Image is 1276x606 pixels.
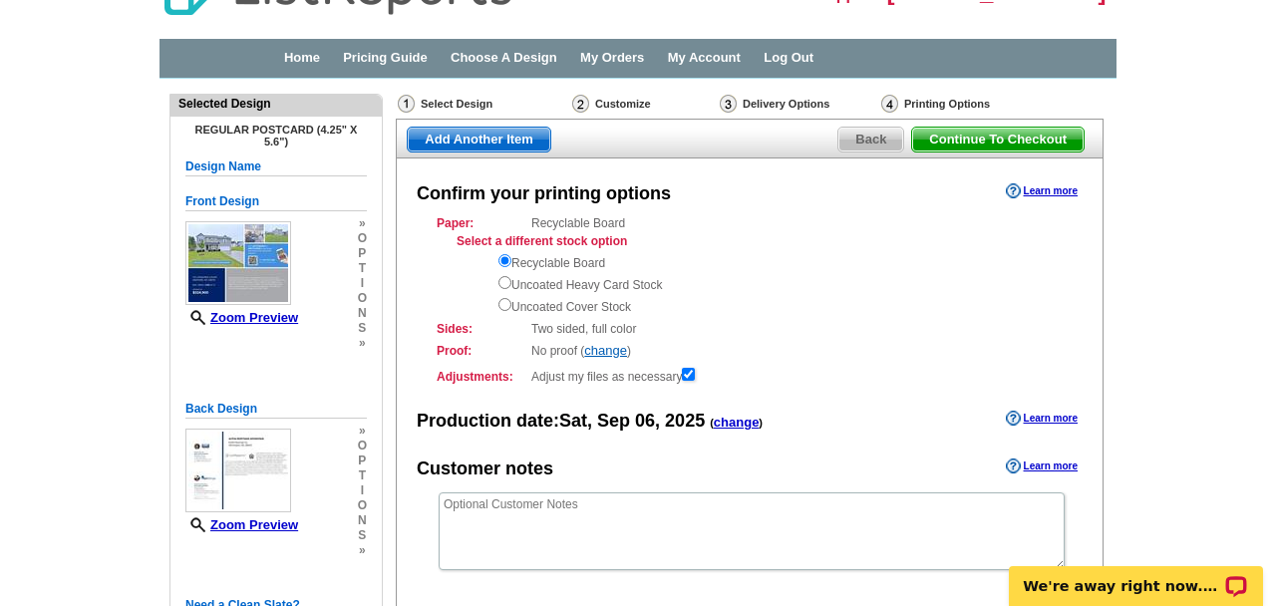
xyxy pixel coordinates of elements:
[185,310,298,325] a: Zoom Preview
[396,94,570,119] div: Select Design
[358,231,367,246] span: o
[343,50,428,65] a: Pricing Guide
[580,50,644,65] a: My Orders
[358,498,367,513] span: o
[358,528,367,543] span: s
[398,95,415,113] img: Select Design
[358,216,367,231] span: »
[457,234,627,248] strong: Select a different stock option
[185,400,367,419] h5: Back Design
[764,50,813,65] a: Log Out
[597,411,630,431] span: Sep
[714,415,760,430] a: change
[185,429,291,512] img: small-thumb.jpg
[407,127,551,152] a: Add Another Item
[498,250,1063,316] div: Recyclable Board Uncoated Heavy Card Stock Uncoated Cover Stock
[912,128,1084,151] span: Continue To Checkout
[358,291,367,306] span: o
[437,368,525,386] strong: Adjustments:
[635,411,660,431] span: 06,
[417,456,553,482] div: Customer notes
[437,320,525,338] strong: Sides:
[358,513,367,528] span: n
[185,192,367,211] h5: Front Design
[417,181,671,207] div: Confirm your printing options
[710,417,763,429] span: ( )
[584,343,627,358] a: change
[185,517,298,532] a: Zoom Preview
[451,50,557,65] a: Choose A Design
[408,128,550,151] span: Add Another Item
[358,439,367,454] span: o
[358,336,367,351] span: »
[358,306,367,321] span: n
[996,543,1276,606] iframe: LiveChat chat widget
[185,221,291,305] img: small-thumb.jpg
[437,214,525,232] strong: Paper:
[358,246,367,261] span: p
[437,342,525,360] strong: Proof:
[417,409,763,435] div: Production date:
[185,124,367,148] h4: Regular Postcard (4.25" x 5.6")
[358,543,367,558] span: »
[358,468,367,483] span: t
[358,261,367,276] span: t
[358,276,367,291] span: i
[185,157,367,176] h5: Design Name
[570,94,718,114] div: Customize
[720,95,737,113] img: Delivery Options
[358,424,367,439] span: »
[665,411,705,431] span: 2025
[1006,411,1078,427] a: Learn more
[1006,183,1078,199] a: Learn more
[718,94,879,119] div: Delivery Options
[358,321,367,336] span: s
[284,50,320,65] a: Home
[437,342,1063,360] div: No proof ( )
[668,50,741,65] a: My Account
[879,94,1054,119] div: Printing Options
[437,214,1063,316] div: Recyclable Board
[358,483,367,498] span: i
[837,127,904,152] a: Back
[170,95,382,113] div: Selected Design
[881,95,898,113] img: Printing Options & Summary
[838,128,903,151] span: Back
[437,320,1063,338] div: Two sided, full color
[572,95,589,113] img: Customize
[559,411,592,431] span: Sat,
[358,454,367,468] span: p
[1006,458,1078,474] a: Learn more
[437,364,1063,386] div: Adjust my files as necessary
